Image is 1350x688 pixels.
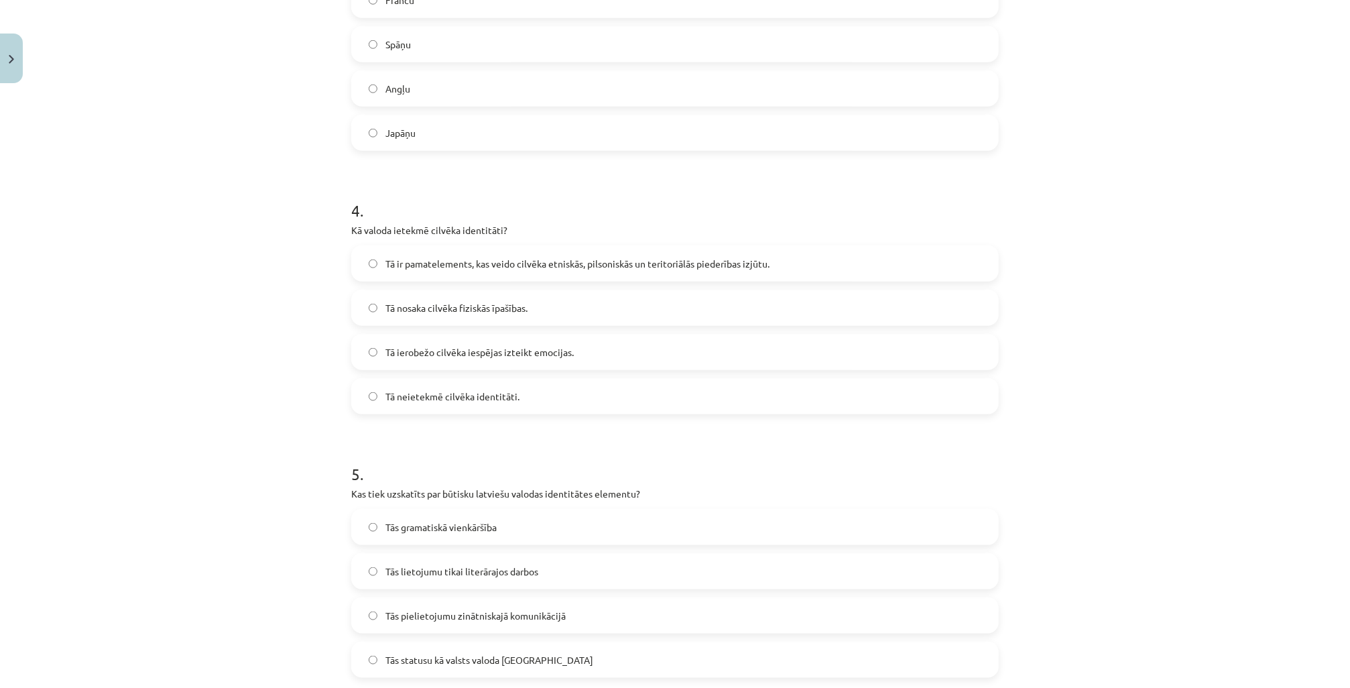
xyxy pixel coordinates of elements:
span: Tās statusu kā valsts valoda [GEOGRAPHIC_DATA] [385,653,593,667]
p: Kas tiek uzskatīts par būtisku latviešu valodas identitātes elementu? [351,487,999,501]
span: Tās pielietojumu zinātniskajā komunikācijā [385,609,566,623]
input: Tā ir pamatelements, kas veido cilvēka etniskās, pilsoniskās un teritoriālās piederības izjūtu. [369,260,377,268]
img: icon-close-lesson-0947bae3869378f0d4975bcd49f059093ad1ed9edebbc8119c70593378902aed.svg [9,55,14,64]
span: Tā neietekmē cilvēka identitāti. [385,390,519,404]
span: Japāņu [385,126,416,140]
h1: 4 . [351,178,999,219]
input: Tā nosaka cilvēka fiziskās īpašības. [369,304,377,312]
input: Tā neietekmē cilvēka identitāti. [369,392,377,401]
span: Spāņu [385,38,411,52]
input: Tās gramatiskā vienkāršība [369,523,377,532]
input: Angļu [369,84,377,93]
h1: 5 . [351,441,999,483]
p: Kā valoda ietekmē cilvēka identitāti? [351,223,999,237]
input: Tās statusu kā valsts valoda [GEOGRAPHIC_DATA] [369,656,377,665]
input: Spāņu [369,40,377,49]
input: Tās pielietojumu zinātniskajā komunikācijā [369,612,377,620]
input: Tā ierobežo cilvēka iespējas izteikt emocijas. [369,348,377,357]
span: Tā ir pamatelements, kas veido cilvēka etniskās, pilsoniskās un teritoriālās piederības izjūtu. [385,257,770,271]
span: Tās gramatiskā vienkāršība [385,520,497,534]
span: Tās lietojumu tikai literārajos darbos [385,565,538,579]
span: Angļu [385,82,410,96]
span: Tā nosaka cilvēka fiziskās īpašības. [385,301,528,315]
input: Japāņu [369,129,377,137]
span: Tā ierobežo cilvēka iespējas izteikt emocijas. [385,345,574,359]
input: Tās lietojumu tikai literārajos darbos [369,567,377,576]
